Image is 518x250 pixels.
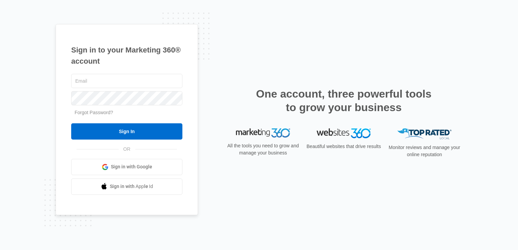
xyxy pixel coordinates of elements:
[110,183,153,190] span: Sign in with Apple Id
[254,87,434,114] h2: One account, three powerful tools to grow your business
[317,128,371,138] img: Websites 360
[225,142,301,157] p: All the tools you need to grow and manage your business
[306,143,382,150] p: Beautiful websites that drive results
[71,74,182,88] input: Email
[119,146,135,153] span: OR
[71,179,182,195] a: Sign in with Apple Id
[397,128,452,140] img: Top Rated Local
[236,128,290,138] img: Marketing 360
[386,144,462,158] p: Monitor reviews and manage your online reputation
[71,159,182,175] a: Sign in with Google
[75,110,113,115] a: Forgot Password?
[111,163,152,170] span: Sign in with Google
[71,44,182,67] h1: Sign in to your Marketing 360® account
[71,123,182,140] input: Sign In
